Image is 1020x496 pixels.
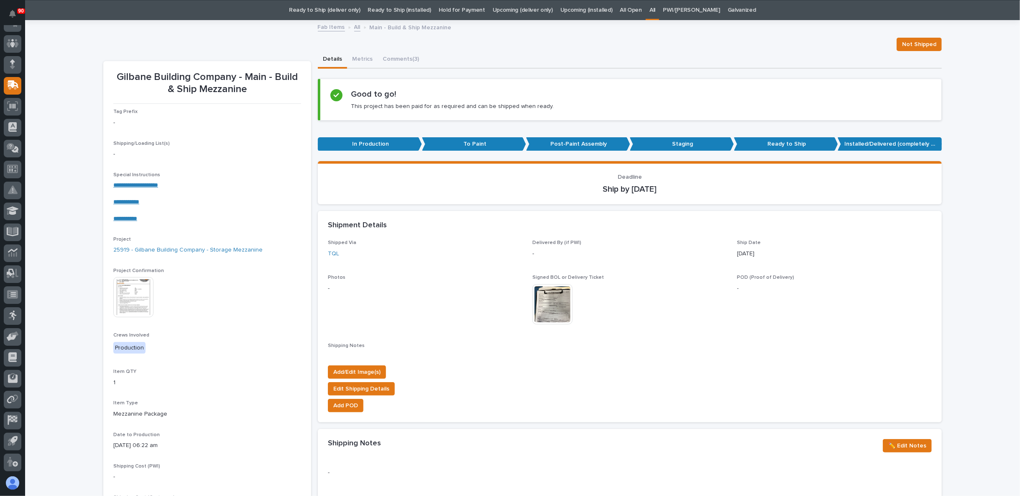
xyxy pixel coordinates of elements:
[113,401,138,406] span: Item Type
[113,441,301,450] p: [DATE] 06:22 am
[113,118,301,127] p: -
[328,382,395,396] button: Edit Shipping Details
[328,221,387,230] h2: Shipment Details
[347,51,378,69] button: Metrics
[620,0,642,20] a: All Open
[737,284,932,293] p: -
[737,240,761,245] span: Ship Date
[532,240,581,245] span: Delivered By (if PWI)
[328,365,386,379] button: Add/Edit Image(s)
[328,275,345,280] span: Photos
[422,137,526,151] p: To Paint
[354,22,360,31] a: All
[351,89,396,99] h2: Good to go!
[333,367,381,377] span: Add/Edit Image(s)
[113,410,301,419] p: Mezzanine Package
[113,369,136,374] span: Item QTY
[328,343,365,348] span: Shipping Notes
[737,275,795,280] span: POD (Proof of Delivery)
[328,249,339,258] a: TQL
[4,474,21,492] button: users-avatar
[560,0,613,20] a: Upcoming (installed)
[113,464,160,469] span: Shipping Cost (PWI)
[318,22,345,31] a: Fab Items
[897,38,942,51] button: Not Shipped
[4,5,21,23] button: Notifications
[734,137,838,151] p: Ready to Ship
[10,10,21,23] div: Notifications90
[888,441,926,451] span: ✏️ Edit Notes
[318,137,422,151] p: In Production
[737,249,932,258] p: [DATE]
[333,384,389,394] span: Edit Shipping Details
[728,0,756,20] a: Galvanized
[532,275,604,280] span: Signed BOL or Delivery Ticket
[328,240,356,245] span: Shipped Via
[18,8,24,14] p: 90
[439,0,485,20] a: Hold for Payment
[883,439,932,452] button: ✏️ Edit Notes
[328,439,381,448] h2: Shipping Notes
[532,249,727,258] p: -
[113,246,263,254] a: 25919 - Gilbane Building Company - Storage Mezzanine
[328,468,522,477] p: -
[902,39,936,49] span: Not Shipped
[113,473,301,481] p: -
[493,0,553,20] a: Upcoming (deliver only)
[838,137,942,151] p: Installed/Delivered (completely done)
[113,71,301,95] p: Gilbane Building Company - Main - Build & Ship Mezzanine
[113,150,301,159] p: -
[318,51,347,69] button: Details
[328,399,363,412] button: Add POD
[328,184,932,194] p: Ship by [DATE]
[113,268,164,273] span: Project Confirmation
[113,333,149,338] span: Crews Involved
[378,51,424,69] button: Comments (3)
[351,103,554,110] p: This project has been paid for as required and can be shipped when ready.
[113,237,131,242] span: Project
[328,284,522,293] p: -
[618,174,642,180] span: Deadline
[289,0,360,20] a: Ready to Ship (deliver only)
[370,22,452,31] p: Main - Build & Ship Mezzanine
[630,137,734,151] p: Staging
[113,172,160,177] span: Special Instructions
[113,378,301,387] p: 1
[113,342,146,354] div: Production
[333,401,358,411] span: Add POD
[368,0,431,20] a: Ready to Ship (installed)
[663,0,720,20] a: PWI/[PERSON_NAME]
[113,432,160,437] span: Date to Production
[649,0,655,20] a: All
[526,137,630,151] p: Post-Paint Assembly
[113,109,138,114] span: Tag Prefix
[113,141,170,146] span: Shipping/Loading List(s)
